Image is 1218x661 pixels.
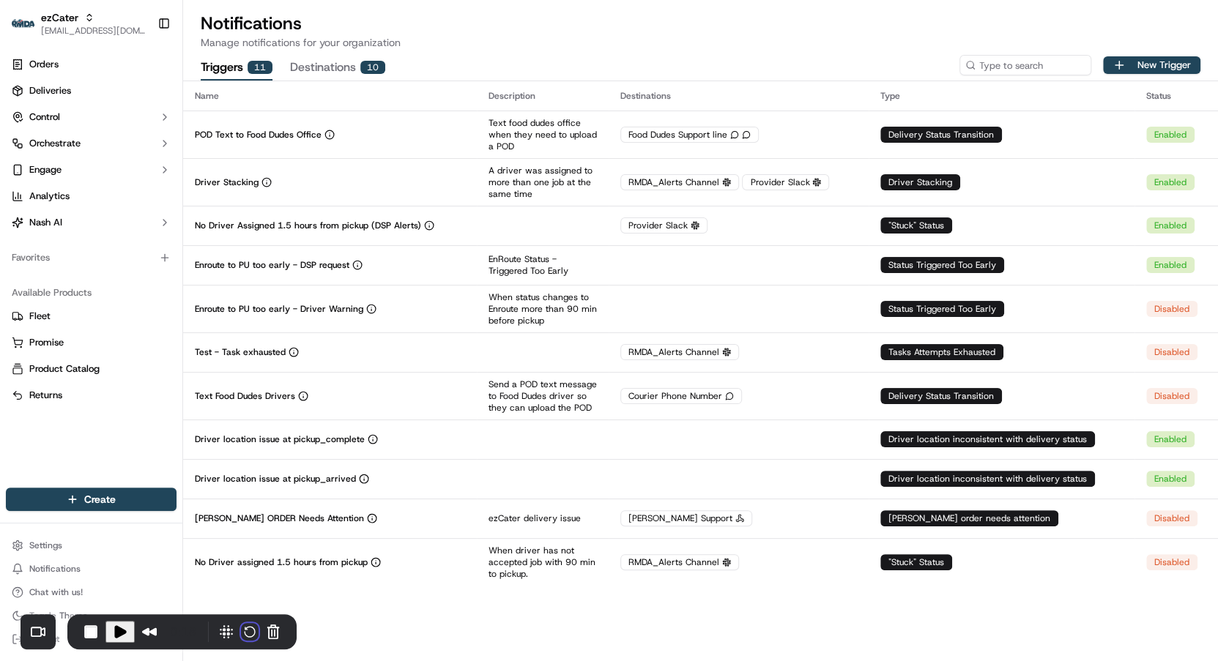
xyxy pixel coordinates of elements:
span: Create [84,492,116,507]
div: We're available if you need us! [66,154,201,165]
a: Orders [6,53,177,76]
span: • [122,266,127,277]
div: Enabled [1146,127,1195,143]
p: When status changes to Enroute more than 90 min before pickup [489,291,597,326]
span: Control [29,111,60,124]
span: Orders [29,58,59,71]
p: A driver was assigned to more than one job at the same time [489,165,597,200]
div: [PERSON_NAME] Support [620,510,752,526]
button: ezCaterezCater[EMAIL_ADDRESS][DOMAIN_NAME] [6,6,152,41]
span: Settings [29,539,62,551]
div: Past conversations [15,190,98,201]
div: Available Products [6,281,177,305]
a: Returns [12,389,171,402]
div: Driver Stacking [880,174,960,190]
p: Welcome 👋 [15,58,267,81]
span: [DATE] [130,266,160,277]
a: 💻API Documentation [118,321,241,347]
span: Product Catalog [29,362,100,376]
p: Enroute to PU too early - Driver Warning [195,303,363,315]
div: RMDA_Alerts Channel [620,174,739,190]
span: [DATE] [130,226,160,238]
button: See all [227,187,267,204]
button: Promise [6,331,177,354]
div: "Stuck" Status [880,217,952,234]
div: Enabled [1146,471,1195,487]
span: Analytics [29,190,70,203]
button: New Trigger [1103,56,1200,74]
button: Toggle Theme [6,605,177,626]
span: API Documentation [138,326,235,341]
button: Notifications [6,559,177,579]
img: 8571987876998_91fb9ceb93ad5c398215_72.jpg [31,139,57,165]
div: Start new chat [66,139,240,154]
p: Driver Stacking [195,176,259,188]
div: Provider Slack [620,217,708,234]
a: 📗Knowledge Base [9,321,118,347]
p: No Driver Assigned 1.5 hours from pickup (DSP Alerts) [195,220,421,231]
p: Driver location issue at pickup_arrived [195,473,356,485]
div: RMDA_Alerts Channel [620,344,739,360]
div: "Stuck" Status [880,554,952,570]
a: Powered byPylon [103,362,177,373]
p: Manage notifications for your organization [201,35,1200,50]
p: When driver has not accepted job with 90 min to pickup. [489,545,597,580]
div: Description [489,90,597,102]
div: Disabled [1146,344,1197,360]
button: Log out [6,629,177,649]
div: Name [195,90,465,102]
div: [PERSON_NAME] order needs attention [880,510,1058,526]
button: [EMAIL_ADDRESS][DOMAIN_NAME] [41,25,146,37]
p: Driver location issue at pickup_complete [195,433,365,445]
button: Control [6,105,177,129]
p: Test - Task exhausted [195,346,286,358]
a: Deliveries [6,79,177,102]
span: Toggle Theme [29,610,88,621]
img: Jes Laurent [15,252,38,279]
img: Jes Laurent [15,212,38,239]
span: Deliveries [29,84,71,97]
span: Engage [29,163,62,176]
div: Driver location inconsistent with delivery status [880,471,1095,487]
input: Got a question? Start typing here... [38,94,264,109]
div: 📗 [15,328,26,340]
div: Disabled [1146,388,1197,404]
span: Orchestrate [29,137,81,150]
p: No Driver assigned 1.5 hours from pickup [195,556,368,568]
div: Type [880,90,1123,102]
p: Text Food Dudes Drivers [195,390,295,402]
p: Enroute to PU too early - DSP request [195,259,349,271]
div: Status [1146,90,1206,102]
img: Nash [15,14,44,43]
div: Tasks Attempts Exhausted [880,344,1003,360]
a: Product Catalog [12,362,171,376]
button: Returns [6,384,177,407]
div: 💻 [124,328,135,340]
input: Type to search [959,55,1091,75]
div: Enabled [1146,174,1195,190]
div: Delivery Status Transition [880,127,1002,143]
a: Fleet [12,310,171,323]
button: Nash AI [6,211,177,234]
div: Enabled [1146,431,1195,447]
span: Chat with us! [29,586,83,598]
a: Analytics [6,184,177,208]
h1: Notifications [201,12,1200,35]
div: Status Triggered Too Early [880,301,1004,317]
button: Fleet [6,305,177,328]
span: Nash AI [29,216,62,229]
button: ezCater [41,10,78,25]
img: 1736555255976-a54dd68f-1ca7-489b-9aae-adbdc363a1c4 [15,139,41,165]
span: Fleet [29,310,51,323]
div: Driver location inconsistent with delivery status [880,431,1095,447]
div: 11 [248,61,272,74]
button: Create [6,488,177,511]
span: [PERSON_NAME] [45,266,119,277]
button: Start new chat [249,143,267,161]
div: Destinations [620,90,856,102]
div: Disabled [1146,301,1197,317]
div: Disabled [1146,554,1197,570]
span: Returns [29,389,62,402]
